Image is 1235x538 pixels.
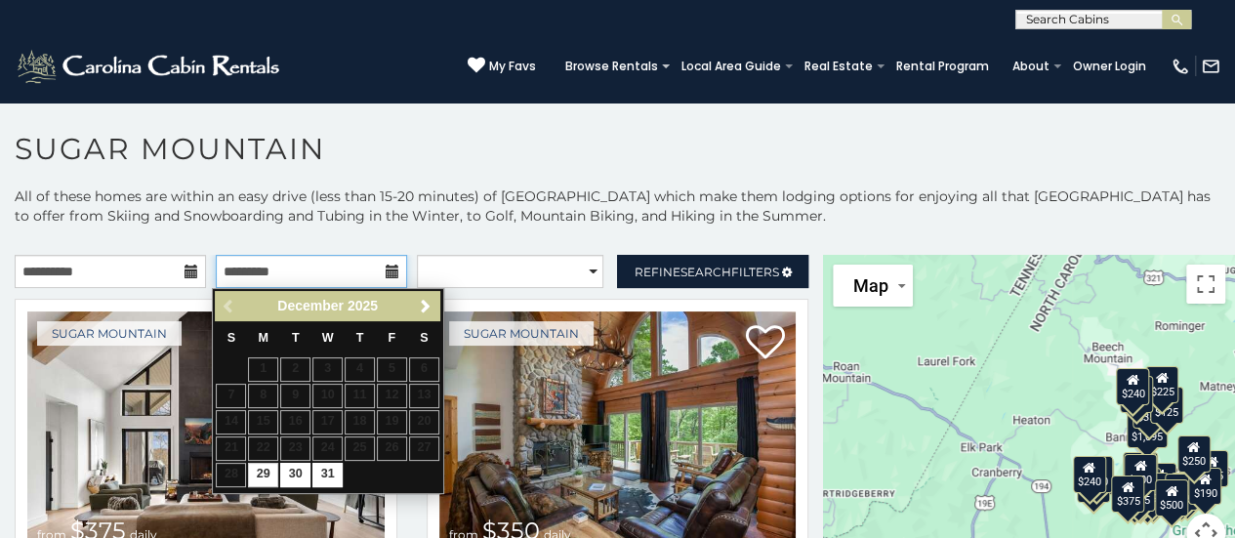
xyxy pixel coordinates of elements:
[1171,57,1190,76] img: phone-regular-white.png
[1150,387,1183,424] div: $125
[15,47,285,86] img: White-1-2.png
[1201,57,1220,76] img: mail-regular-white.png
[259,331,269,345] span: Monday
[1132,391,1166,428] div: $350
[833,265,913,307] button: Change map style
[1003,53,1059,80] a: About
[1131,476,1164,514] div: $350
[617,255,808,288] a: RefineSearchFilters
[1165,474,1198,511] div: $195
[1177,435,1211,472] div: $250
[1112,475,1145,512] div: $375
[1120,375,1153,412] div: $170
[1188,467,1221,504] div: $190
[389,331,396,345] span: Friday
[280,463,310,487] a: 30
[489,58,536,75] span: My Favs
[556,53,668,80] a: Browse Rentals
[1143,463,1176,500] div: $200
[1118,476,1151,513] div: $155
[852,275,887,296] span: Map
[1127,411,1168,448] div: $1,095
[1124,453,1157,490] div: $300
[312,463,343,487] a: 31
[468,57,536,76] a: My Favs
[1123,452,1156,489] div: $190
[1155,479,1188,517] div: $500
[292,331,300,345] span: Tuesday
[672,53,791,80] a: Local Area Guide
[1073,455,1106,492] div: $240
[322,331,334,345] span: Wednesday
[1078,465,1111,502] div: $355
[248,463,278,487] a: 29
[886,53,999,80] a: Rental Program
[1063,53,1156,80] a: Owner Login
[1116,368,1149,405] div: $240
[227,331,235,345] span: Sunday
[635,265,779,279] span: Refine Filters
[277,298,344,313] span: December
[795,53,883,80] a: Real Estate
[745,323,784,364] a: Add to favorites
[449,321,594,346] a: Sugar Mountain
[414,294,438,318] a: Next
[420,331,428,345] span: Saturday
[418,299,433,314] span: Next
[348,298,378,313] span: 2025
[1195,450,1228,487] div: $155
[680,265,731,279] span: Search
[1145,366,1178,403] div: $225
[37,321,182,346] a: Sugar Mountain
[1186,265,1225,304] button: Toggle fullscreen view
[356,331,364,345] span: Thursday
